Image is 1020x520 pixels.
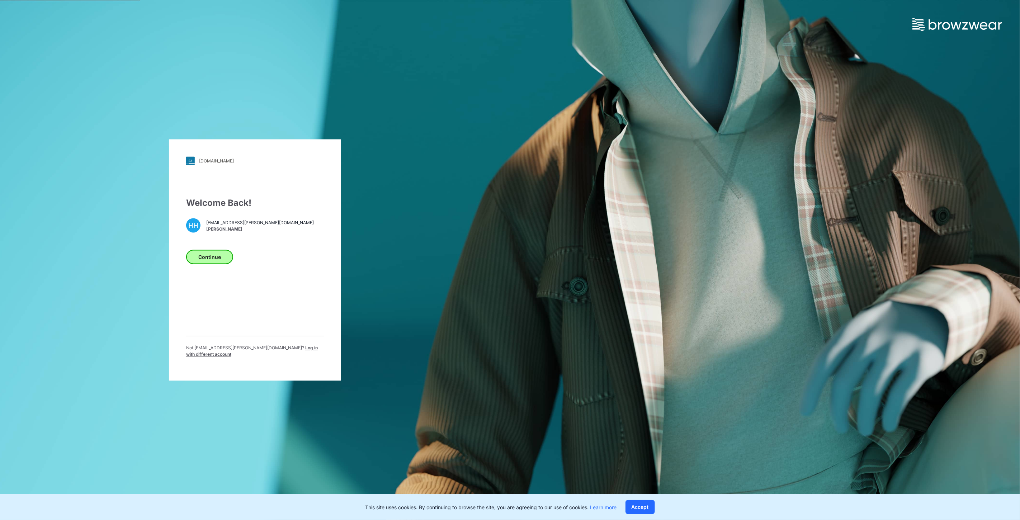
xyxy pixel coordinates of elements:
div: [DOMAIN_NAME] [199,158,234,164]
button: Accept [625,500,655,514]
p: This site uses cookies. By continuing to browse the site, you are agreeing to our use of cookies. [365,504,617,511]
button: Continue [186,250,233,264]
img: stylezone-logo.562084cfcfab977791bfbf7441f1a819.svg [186,157,195,165]
a: [DOMAIN_NAME] [186,157,324,165]
img: browzwear-logo.e42bd6dac1945053ebaf764b6aa21510.svg [912,18,1002,31]
span: [PERSON_NAME] [206,226,314,232]
span: [EMAIL_ADDRESS][PERSON_NAME][DOMAIN_NAME] [206,219,314,226]
div: Welcome Back! [186,197,324,210]
a: Learn more [590,504,617,510]
div: HH [186,218,200,233]
p: Not [EMAIL_ADDRESS][PERSON_NAME][DOMAIN_NAME] ? [186,345,324,358]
